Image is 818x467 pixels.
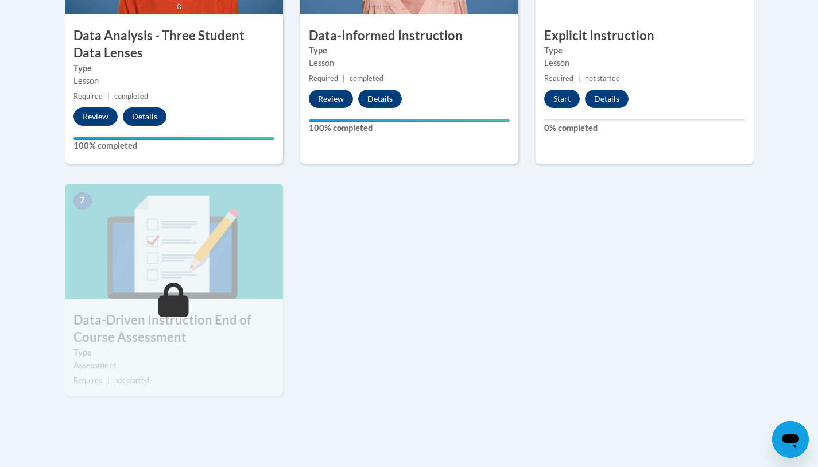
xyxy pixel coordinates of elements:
[309,122,510,134] label: 100% completed
[123,107,166,126] button: Details
[772,421,809,458] iframe: Button to launch messaging window
[73,376,103,385] span: Required
[65,184,283,299] img: Course Image
[343,74,345,83] span: |
[73,192,92,210] span: 7
[73,359,274,372] div: Assessment
[309,57,510,70] div: Lesson
[544,122,745,134] label: 0% completed
[536,27,754,45] h3: Explicit Instruction
[544,57,745,70] div: Lesson
[309,74,338,83] span: Required
[73,92,103,101] span: Required
[73,75,274,87] div: Lesson
[114,92,148,101] span: completed
[73,140,274,152] label: 100% completed
[358,90,402,108] button: Details
[309,90,353,108] button: Review
[585,74,620,83] span: not started
[544,90,580,108] button: Start
[73,107,118,126] button: Review
[107,376,110,385] span: |
[544,44,745,57] label: Type
[544,74,573,83] span: Required
[309,44,510,57] label: Type
[114,376,149,385] span: not started
[300,27,518,45] h3: Data-Informed Instruction
[585,90,629,108] button: Details
[107,92,110,101] span: |
[309,119,510,122] div: Your progress
[65,27,283,63] h3: Data Analysis - Three Student Data Lenses
[73,346,274,359] label: Type
[578,74,580,83] span: |
[73,62,274,75] label: Type
[65,311,283,347] h3: Data-Driven Instruction End of Course Assessment
[73,137,274,140] div: Your progress
[350,74,383,83] span: completed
